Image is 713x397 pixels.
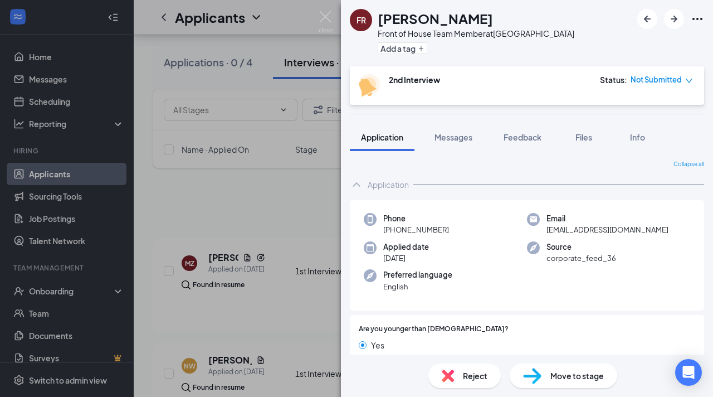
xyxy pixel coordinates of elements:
button: PlusAdd a tag [378,42,427,54]
span: corporate_feed_36 [546,253,616,264]
span: Preferred language [383,269,452,280]
span: [EMAIL_ADDRESS][DOMAIN_NAME] [546,224,668,235]
span: Email [546,213,668,224]
svg: ArrowLeftNew [641,12,654,26]
svg: ArrowRight [667,12,681,26]
span: Application [361,132,403,142]
span: Feedback [504,132,541,142]
div: FR [356,14,366,26]
span: Applied date [383,241,429,253]
span: [DATE] [383,253,429,264]
span: Collapse all [673,160,704,169]
span: Source [546,241,616,253]
h1: [PERSON_NAME] [378,9,493,28]
span: Files [575,132,592,142]
span: Are you younger than [DEMOGRAPHIC_DATA]? [359,324,509,335]
button: ArrowLeftNew [637,9,657,29]
div: Open Intercom Messenger [675,359,702,386]
span: Messages [434,132,472,142]
b: 2nd Interview [389,75,440,85]
span: Move to stage [550,370,604,382]
span: down [685,77,693,85]
div: Front of House Team Member at [GEOGRAPHIC_DATA] [378,28,574,39]
button: ArrowRight [664,9,684,29]
svg: Ellipses [691,12,704,26]
div: Status : [600,74,627,85]
span: Reject [463,370,487,382]
svg: Plus [418,45,424,52]
span: Phone [383,213,449,224]
span: English [383,281,452,292]
span: Info [630,132,645,142]
span: Not Submitted [631,74,682,85]
span: [PHONE_NUMBER] [383,224,449,235]
svg: ChevronUp [350,178,363,191]
span: Yes [371,339,384,351]
div: Application [368,179,409,190]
